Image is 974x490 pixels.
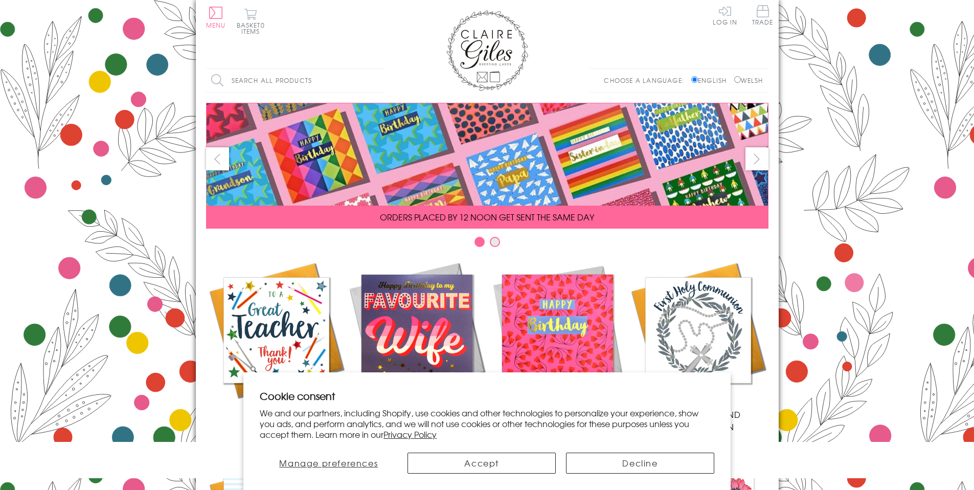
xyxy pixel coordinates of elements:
[347,260,487,420] a: New Releases
[241,20,265,36] span: 0 items
[691,76,698,83] input: English
[383,428,437,440] a: Privacy Policy
[206,7,226,28] button: Menu
[628,260,768,433] a: Communion and Confirmation
[375,69,385,92] input: Search
[734,76,763,85] label: Welsh
[474,237,485,247] button: Carousel Page 1 (Current Slide)
[490,237,500,247] button: Carousel Page 2
[260,453,397,474] button: Manage preferences
[745,147,768,170] button: next
[734,76,741,83] input: Welsh
[604,76,689,85] p: Choose a language:
[206,260,347,420] a: Academic
[206,236,768,252] div: Carousel Pagination
[237,8,265,34] button: Basket0 items
[752,5,774,27] a: Trade
[446,10,528,91] img: Claire Giles Greetings Cards
[260,389,714,403] h2: Cookie consent
[691,76,732,85] label: English
[407,453,556,474] button: Accept
[206,69,385,92] input: Search all products
[206,147,229,170] button: prev
[487,260,628,420] a: Birthdays
[279,457,378,469] span: Manage preferences
[566,453,714,474] button: Decline
[752,5,774,25] span: Trade
[713,5,737,25] a: Log In
[260,408,714,439] p: We and our partners, including Shopify, use cookies and other technologies to personalize your ex...
[206,20,226,30] span: Menu
[380,211,594,223] span: ORDERS PLACED BY 12 NOON GET SENT THE SAME DAY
